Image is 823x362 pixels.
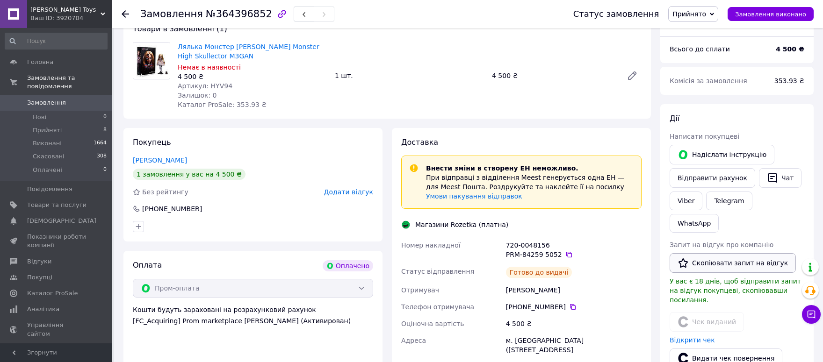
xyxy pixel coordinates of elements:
div: Магазини Rozetka (платна) [413,220,511,229]
span: 353.93 ₴ [774,77,804,85]
div: [FC_Acquiring] Prom marketplace [PERSON_NAME] (Активирован) [133,316,373,326]
a: Редагувати [623,66,642,85]
button: Відправити рахунок [670,168,755,188]
a: Відкрити чек [670,336,715,344]
a: Умови пакування відправок [426,192,522,200]
span: 8 [103,126,107,135]
span: Адреса [401,337,426,344]
span: 1664 [94,139,107,148]
span: Оціночна вартість [401,320,464,327]
span: Виконані [33,139,62,148]
span: Запит на відгук про компанію [670,241,773,248]
span: Товари в замовленні (1) [133,24,227,33]
span: Артикул: HYV94 [178,82,232,90]
span: Товари та послуги [27,201,87,209]
span: Показники роботи компанії [27,233,87,249]
div: 4 500 ₴ [504,315,643,332]
span: Скасовані [33,152,65,161]
a: Лялька Монстер [PERSON_NAME] Monster High Skullector M3GAN [178,43,319,60]
div: [PHONE_NUMBER] [141,204,203,213]
div: Кошти будуть зараховані на розрахунковий рахунок [133,305,373,326]
span: Melanie Barbie Toys [30,6,101,14]
span: Покупці [27,273,52,282]
span: Повідомлення [27,185,72,193]
button: Чат з покупцем [802,305,821,324]
span: 0 [103,113,107,121]
span: №364396852 [206,8,272,20]
div: 1 шт. [331,69,488,82]
div: Готово до видачі [506,267,572,278]
span: Каталог ProSale: 353.93 ₴ [178,101,267,108]
div: м. [GEOGRAPHIC_DATA] ([STREET_ADDRESS] [504,332,643,358]
a: Viber [670,192,702,210]
span: У вас є 18 днів, щоб відправити запит на відгук покупцеві, скопіювавши посилання. [670,277,801,304]
span: Дії [670,114,679,123]
div: Ваш ID: 3920704 [30,14,112,22]
button: Замовлення виконано [728,7,814,21]
span: Доставка [401,138,438,147]
span: Залишок: 0 [178,92,217,99]
span: Замовлення виконано [735,11,806,18]
span: Без рейтингу [142,188,188,196]
span: Внести зміни в створену ЕН неможливо. [426,164,578,172]
span: 308 [97,152,107,161]
div: 4 500 ₴ [488,69,619,82]
span: Додати відгук [324,188,373,196]
span: Написати покупцеві [670,133,739,140]
a: [PERSON_NAME] [133,156,187,164]
div: Статус замовлення [573,9,659,19]
span: Прийнято [672,10,706,18]
span: Номер накладної [401,241,461,249]
div: Оплачено [323,260,373,271]
span: Оплата [133,261,162,270]
span: Аналітика [27,305,59,313]
div: 1 замовлення у вас на 4 500 ₴ [133,169,245,180]
button: Скопіювати запит на відгук [670,253,796,273]
div: 720-0048156 [504,237,643,263]
span: Управління сайтом [27,321,87,338]
div: PRM-84259 5052 [506,250,642,259]
span: Всього до сплати [670,45,730,53]
div: [PERSON_NAME] [504,282,643,298]
span: [DEMOGRAPHIC_DATA] [27,217,96,225]
div: [PHONE_NUMBER] [506,302,642,312]
span: Отримувач [401,286,439,294]
input: Пошук [5,33,108,50]
span: Телефон отримувача [401,303,474,311]
span: Каталог ProSale [27,289,78,298]
span: Головна [27,58,53,66]
span: Немає в наявності [178,64,241,71]
div: 4 500 ₴ [178,72,327,81]
img: Лялька Монстер Хай Мейган Monster High Skullector M3GAN [133,43,170,79]
div: Повернутися назад [122,9,129,19]
button: Чат [759,168,801,188]
button: Надіслати інструкцію [670,145,774,164]
span: Замовлення [27,99,66,107]
b: 4 500 ₴ [776,45,804,53]
span: Замовлення та повідомлення [27,74,112,91]
span: Прийняті [33,126,62,135]
span: Покупець [133,138,171,147]
span: Комісія за замовлення [670,77,747,85]
span: Замовлення [140,8,203,20]
a: Telegram [706,192,752,210]
span: Статус відправлення [401,268,474,275]
p: При відправці з відділення Meest генерується одна ЕН — для Meest Пошта. Роздрукуйте та наклейте ї... [426,173,634,192]
span: Нові [33,113,46,121]
span: Відгуки [27,257,51,266]
span: 0 [103,166,107,174]
span: Оплачені [33,166,62,174]
a: WhatsApp [670,214,719,233]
